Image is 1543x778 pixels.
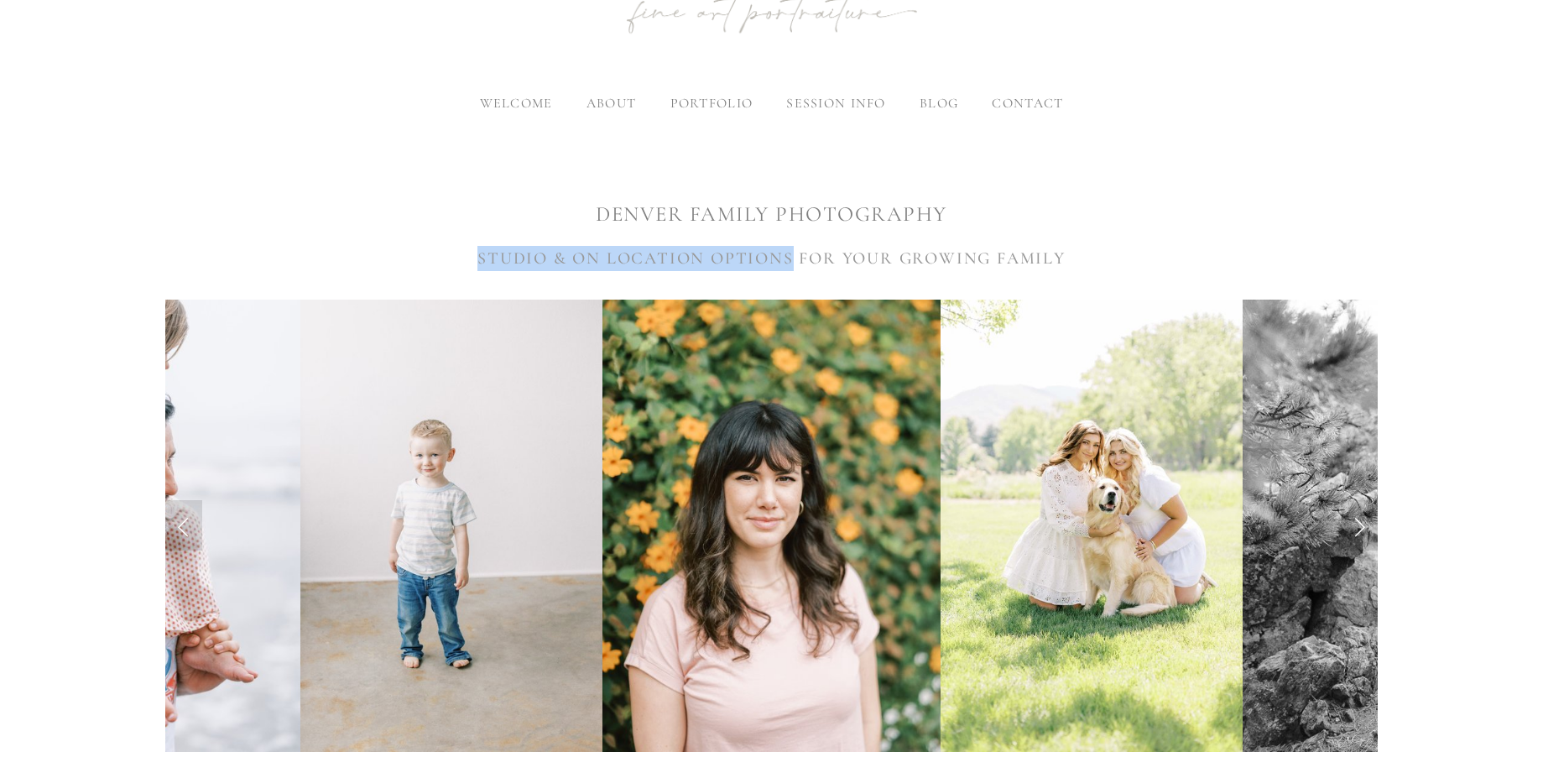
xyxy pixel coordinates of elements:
h1: DENVER FAMILY PHOTOGRAPHY [165,200,1378,229]
a: welcome [480,95,553,112]
img: little-boy-in-studio.jpg [300,300,602,752]
a: Previous Slide [165,500,202,551]
a: contact [992,95,1063,112]
img: beautiful-mama.jpg [602,300,941,752]
label: session info [786,95,885,112]
label: about [586,95,636,112]
label: portfolio [670,95,753,112]
a: Next Slide [1341,500,1378,551]
h3: STUDIO & ON LOCATION OPTIONS FOR YOUR GROWING FAMILY [165,246,1378,271]
img: girls-with-golden-retriever.jpg [941,300,1242,752]
a: blog [920,95,958,112]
